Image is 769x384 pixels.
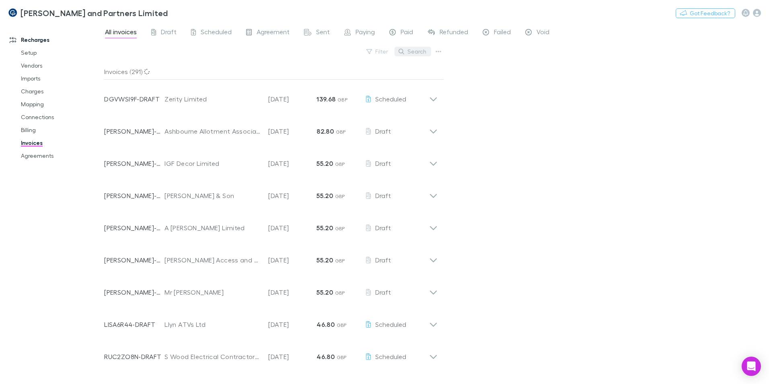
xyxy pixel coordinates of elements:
div: [PERSON_NAME]-0118IGF Decor Limited[DATE]55.20 GBPDraft [98,144,444,176]
p: [DATE] [268,159,317,168]
div: [PERSON_NAME]-0257Mr [PERSON_NAME][DATE]55.20 GBPDraft [98,273,444,305]
p: [DATE] [268,126,317,136]
img: Coates and Partners Limited's Logo [8,8,17,18]
div: [PERSON_NAME]-0225Ashbourne Allotment Association Limited[DATE]82.80 GBPDraft [98,112,444,144]
span: Scheduled [375,353,406,360]
span: Scheduled [375,95,406,103]
div: [PERSON_NAME] & Son [164,191,260,200]
a: Vendors [13,59,109,72]
a: [PERSON_NAME] and Partners Limited [3,3,173,23]
span: Paid [401,28,413,38]
strong: 46.80 [317,320,335,328]
strong: 55.20 [317,192,333,200]
span: All invoices [105,28,137,38]
p: [PERSON_NAME]-0149 [104,255,164,265]
a: Charges [13,85,109,98]
span: GBP [337,354,347,360]
span: GBP [335,193,345,199]
span: Sent [316,28,330,38]
span: GBP [337,322,347,328]
div: DGVWSI9F-DRAFTZerity Limited[DATE]139.68 GBPScheduled [98,80,444,112]
p: DGVWSI9F-DRAFT [104,94,164,104]
span: Draft [375,192,391,199]
p: LISA6R44-DRAFT [104,320,164,329]
span: GBP [335,225,345,231]
div: LISA6R44-DRAFTLlyn ATVs Ltd[DATE]46.80 GBPScheduled [98,305,444,337]
span: Draft [375,159,391,167]
h3: [PERSON_NAME] and Partners Limited [21,8,168,18]
div: Open Intercom Messenger [742,357,761,376]
strong: 55.20 [317,159,333,167]
div: A [PERSON_NAME] Limited [164,223,260,233]
span: Void [537,28,549,38]
strong: 46.80 [317,353,335,361]
strong: 55.20 [317,288,333,296]
strong: 82.80 [317,127,334,135]
div: S Wood Electrical Contractors Ltd [164,352,260,361]
p: [DATE] [268,255,317,265]
span: GBP [335,290,345,296]
p: [DATE] [268,352,317,361]
span: GBP [337,97,347,103]
a: Setup [13,46,109,59]
p: [PERSON_NAME]-0118 [104,159,164,168]
p: [PERSON_NAME]-0025 [104,191,164,200]
div: [PERSON_NAME]-0149[PERSON_NAME] Access and Arb[DATE]55.20 GBPDraft [98,241,444,273]
p: [DATE] [268,287,317,297]
strong: 139.68 [317,95,335,103]
div: Zerity Limited [164,94,260,104]
span: Draft [375,256,391,264]
div: [PERSON_NAME]-0025[PERSON_NAME] & Son[DATE]55.20 GBPDraft [98,176,444,209]
span: GBP [335,161,345,167]
div: IGF Decor Limited [164,159,260,168]
button: Got Feedback? [676,8,735,18]
p: [DATE] [268,94,317,104]
span: Draft [375,288,391,296]
span: Scheduled [201,28,232,38]
span: Failed [494,28,511,38]
span: GBP [335,258,345,264]
p: [DATE] [268,320,317,329]
div: [PERSON_NAME]-0030A [PERSON_NAME] Limited[DATE]55.20 GBPDraft [98,209,444,241]
span: Draft [161,28,177,38]
span: Draft [375,224,391,231]
strong: 55.20 [317,224,333,232]
button: Search [395,47,431,56]
div: Ashbourne Allotment Association Limited [164,126,260,136]
p: [PERSON_NAME]-0225 [104,126,164,136]
a: Mapping [13,98,109,111]
span: Agreement [257,28,290,38]
a: Recharges [2,33,109,46]
p: [DATE] [268,223,317,233]
div: [PERSON_NAME] Access and Arb [164,255,260,265]
a: Agreements [13,149,109,162]
button: Filter [362,47,393,56]
div: Mr [PERSON_NAME] [164,287,260,297]
a: Connections [13,111,109,124]
span: Draft [375,127,391,135]
p: RUC2ZO8N-DRAFT [104,352,164,361]
span: Refunded [440,28,468,38]
a: Invoices [13,136,109,149]
strong: 55.20 [317,256,333,264]
span: Scheduled [375,320,406,328]
a: Billing [13,124,109,136]
div: RUC2ZO8N-DRAFTS Wood Electrical Contractors Ltd[DATE]46.80 GBPScheduled [98,337,444,370]
p: [PERSON_NAME]-0257 [104,287,164,297]
span: Paying [356,28,375,38]
div: Llyn ATVs Ltd [164,320,260,329]
p: [PERSON_NAME]-0030 [104,223,164,233]
p: [DATE] [268,191,317,200]
span: GBP [336,129,346,135]
a: Imports [13,72,109,85]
